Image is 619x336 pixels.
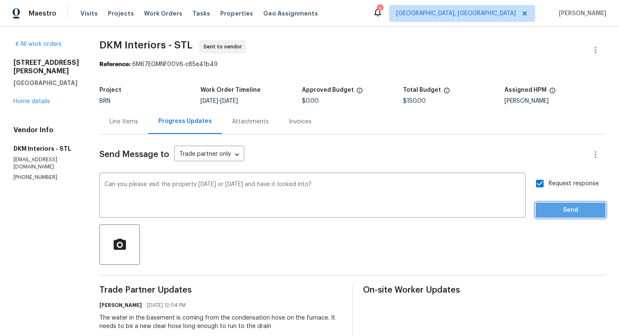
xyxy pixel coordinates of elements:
span: [DATE] 12:04 PM [147,301,186,309]
span: Visits [80,9,98,18]
h5: Approved Budget [302,87,354,93]
span: Geo Assignments [263,9,318,18]
h2: [STREET_ADDRESS][PERSON_NAME] [13,59,79,75]
div: 6M67EGMNF00V6-c85e41b49 [99,60,606,69]
span: Trade Partner Updates [99,286,342,294]
h5: Assigned HPM [504,87,547,93]
p: [PHONE_NUMBER] [13,174,79,181]
h5: DKM Interiors - STL [13,144,79,153]
span: Send [542,205,599,216]
div: Trade partner only [174,148,244,162]
span: Work Orders [144,9,182,18]
span: Request response [549,179,599,188]
h5: Total Budget [403,87,441,93]
span: Maestro [29,9,56,18]
span: The total cost of line items that have been approved by both Opendoor and the Trade Partner. This... [356,87,363,98]
div: Line Items [109,117,138,126]
span: $0.00 [302,98,319,104]
div: [PERSON_NAME] [504,98,606,104]
span: [DATE] [200,98,218,104]
h5: Project [99,87,121,93]
div: The water in the basement is coming from the condensation hose on the furnace. It needs to be a n... [99,314,342,331]
span: $150.00 [403,98,426,104]
b: Reference: [99,61,131,67]
div: Attachments [232,117,269,126]
span: Projects [108,9,134,18]
textarea: Can you please visit the property [DATE] or [DATE] and have it looked into? [104,181,520,211]
span: DKM Interiors - STL [99,40,192,50]
div: 1 [377,5,383,13]
button: Send [536,203,606,218]
h5: [GEOGRAPHIC_DATA] [13,79,79,87]
span: Properties [220,9,253,18]
h6: [PERSON_NAME] [99,301,142,309]
div: Invoices [289,117,312,126]
span: BRN [99,98,110,104]
div: Progress Updates [158,117,212,125]
span: The hpm assigned to this work order. [549,87,556,98]
span: Send Message to [99,150,169,159]
span: Tasks [192,11,210,16]
h4: Vendor Info [13,126,79,134]
h5: Work Order Timeline [200,87,261,93]
span: Sent to vendor [203,43,245,51]
span: [GEOGRAPHIC_DATA], [GEOGRAPHIC_DATA] [396,9,516,18]
span: The total cost of line items that have been proposed by Opendoor. This sum includes line items th... [443,87,450,98]
p: [EMAIL_ADDRESS][DOMAIN_NAME] [13,156,79,171]
a: Home details [13,99,50,104]
span: On-site Worker Updates [363,286,606,294]
a: All work orders [13,41,61,47]
span: [PERSON_NAME] [555,9,606,18]
span: [DATE] [220,98,238,104]
span: - [200,98,238,104]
